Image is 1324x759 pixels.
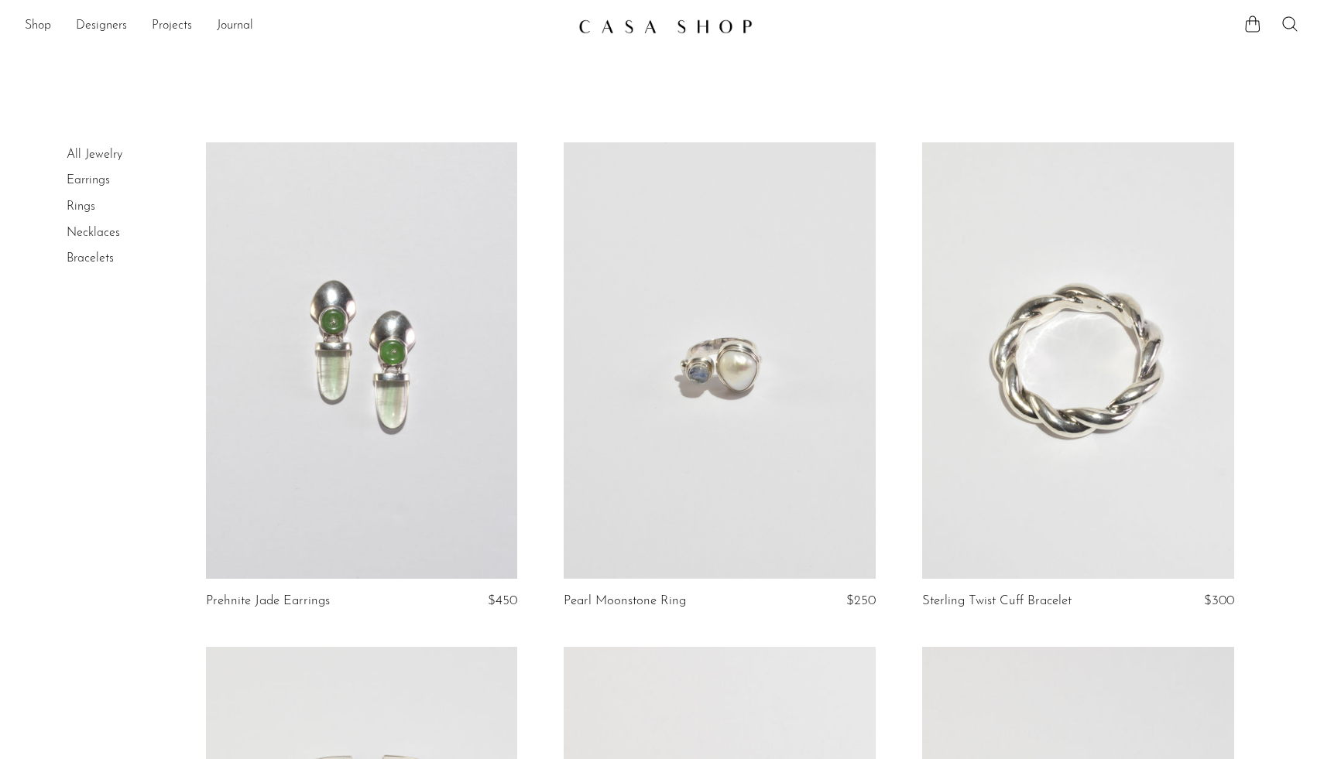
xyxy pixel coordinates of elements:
a: Designers [76,16,127,36]
a: Projects [152,16,192,36]
a: Necklaces [67,227,120,239]
nav: Desktop navigation [25,13,566,39]
a: All Jewelry [67,149,122,161]
a: Shop [25,16,51,36]
a: Sterling Twist Cuff Bracelet [922,594,1072,608]
a: Bracelets [67,252,114,265]
a: Journal [217,16,253,36]
a: Earrings [67,174,110,186]
span: $250 [846,594,876,607]
ul: NEW HEADER MENU [25,13,566,39]
span: $300 [1204,594,1234,607]
a: Pearl Moonstone Ring [564,594,686,608]
a: Prehnite Jade Earrings [206,594,330,608]
span: $450 [488,594,517,607]
a: Rings [67,200,95,213]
